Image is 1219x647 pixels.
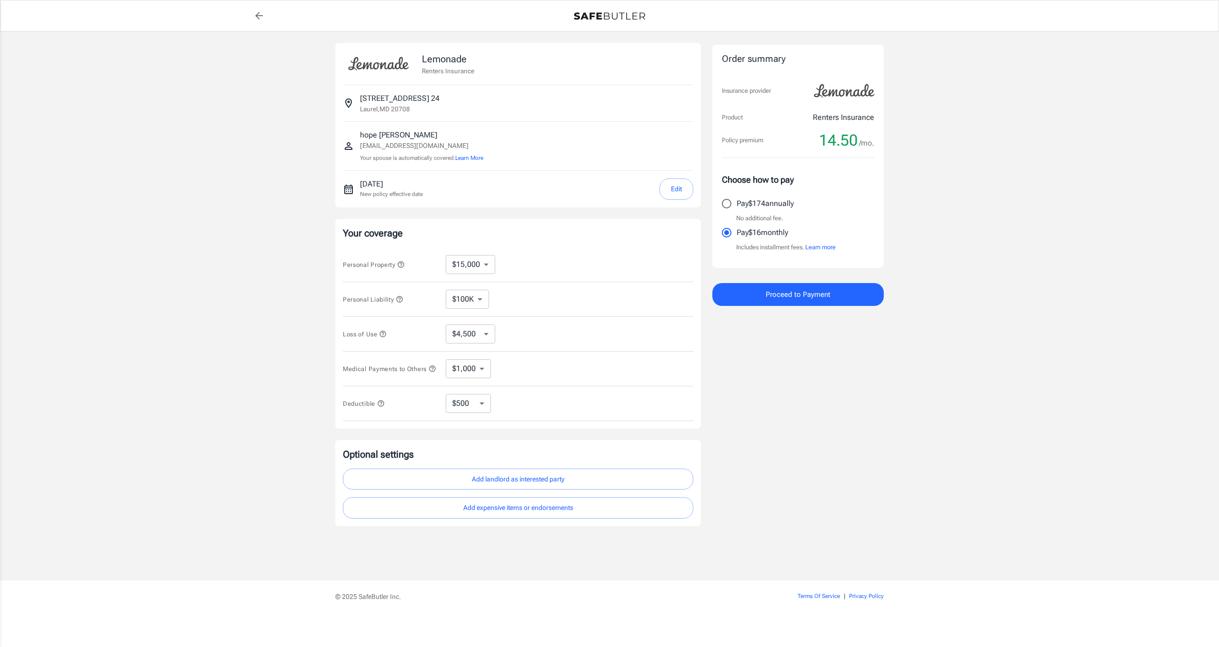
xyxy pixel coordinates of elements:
[809,78,880,104] img: Lemonade
[819,131,858,150] span: 14.50
[360,104,410,114] p: Laurel , MD 20708
[343,398,385,409] button: Deductible
[343,331,387,338] span: Loss of Use
[859,137,874,150] span: /mo.
[805,243,836,252] button: Learn more
[343,226,693,240] p: Your coverage
[844,593,845,599] span: |
[722,52,874,66] div: Order summary
[722,173,874,186] p: Choose how to pay
[722,86,771,96] p: Insurance provider
[360,93,440,104] p: [STREET_ADDRESS] 24
[343,261,405,268] span: Personal Property
[343,363,436,374] button: Medical Payments to Others
[737,227,788,238] p: Pay $16 monthly
[343,328,387,340] button: Loss of Use
[343,365,436,373] span: Medical Payments to Others
[722,113,743,122] p: Product
[712,283,884,306] button: Proceed to Payment
[659,178,693,200] button: Edit
[343,259,405,270] button: Personal Property
[343,98,354,109] svg: Insured address
[737,198,794,209] p: Pay $174 annually
[798,593,840,599] a: Terms Of Service
[250,6,269,25] a: back to quotes
[343,400,385,407] span: Deductible
[422,66,474,76] p: Renters Insurance
[574,12,645,20] img: Back to quotes
[766,288,830,301] span: Proceed to Payment
[343,184,354,195] svg: New policy start date
[813,112,874,123] p: Renters Insurance
[343,50,414,77] img: Lemonade
[343,140,354,152] svg: Insured person
[422,52,474,66] p: Lemonade
[343,469,693,490] button: Add landlord as interested party
[360,141,483,151] p: [EMAIL_ADDRESS][DOMAIN_NAME]
[343,448,693,461] p: Optional settings
[455,154,483,162] button: Learn More
[849,593,884,599] a: Privacy Policy
[343,497,693,519] button: Add expensive items or endorsements
[360,178,423,190] p: [DATE]
[343,294,403,305] button: Personal Liability
[360,129,483,141] p: hope [PERSON_NAME]
[343,296,403,303] span: Personal Liability
[360,190,423,198] p: New policy effective date
[335,592,744,601] p: © 2025 SafeButler Inc.
[736,214,783,223] p: No additional fee.
[360,154,483,163] p: Your spouse is automatically covered.
[722,136,763,145] p: Policy premium
[736,243,836,252] p: Includes installment fees.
